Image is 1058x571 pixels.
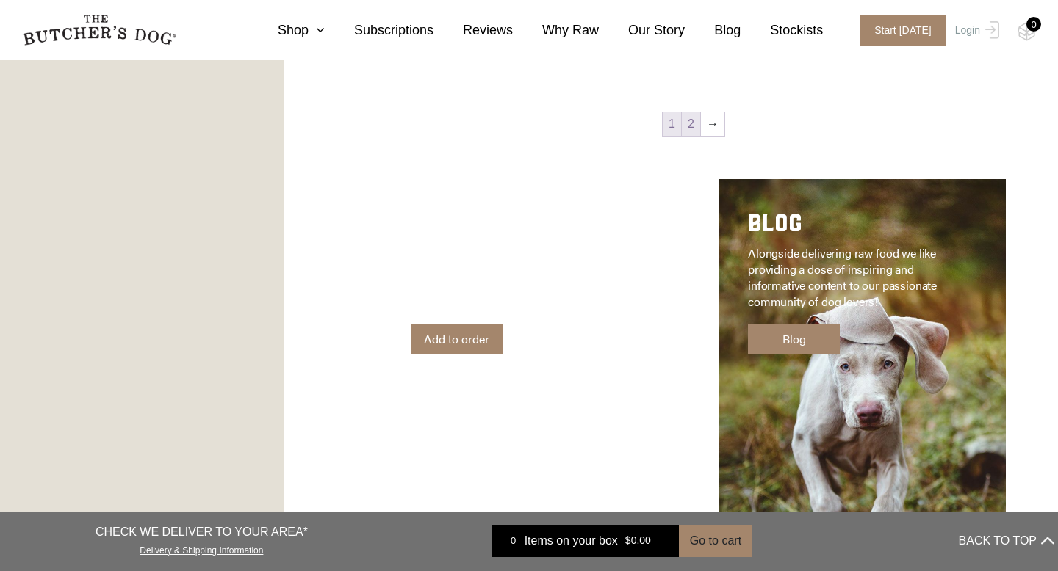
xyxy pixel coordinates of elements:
span: Page 1 [663,112,681,136]
span: Start [DATE] [860,15,946,46]
a: Add to order [411,324,503,354]
a: Why Raw [513,21,599,40]
span: $ [625,535,631,547]
a: 0 Items on your box $0.00 [492,525,679,557]
img: TBD_Cart-Empty.png [1018,22,1036,41]
a: Login [951,15,999,46]
a: Shop [248,21,325,40]
bdi: 0.00 [625,535,651,547]
a: Subscriptions [325,21,433,40]
a: Our Story [599,21,685,40]
a: Delivery & Shipping Information [140,542,263,556]
a: Start [DATE] [845,15,951,46]
a: Blog [748,324,840,354]
p: Adored Beast Apothecary is a line of all-natural pet products designed to support your dog’s heal... [411,245,617,310]
a: Blog [685,21,741,40]
a: Stockists [741,21,823,40]
h2: APOTHECARY [411,208,617,245]
p: CHECK WE DELIVER TO YOUR AREA* [96,523,308,541]
button: BACK TO TOP [959,523,1054,559]
p: Alongside delivering raw food we like providing a dose of inspiring and informative content to ou... [748,245,954,310]
button: Go to cart [679,525,752,557]
div: 0 [503,534,525,548]
h2: BLOG [748,208,954,245]
a: Page 2 [682,112,700,136]
div: 0 [1026,17,1041,32]
span: Items on your box [525,532,618,550]
a: Reviews [433,21,513,40]
a: → [701,112,724,136]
